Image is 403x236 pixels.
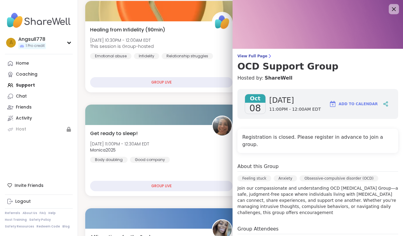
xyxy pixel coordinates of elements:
span: Add to Calendar [339,101,378,107]
div: Feeling stuck [237,175,271,181]
a: Help [48,211,56,215]
a: Safety Resources [5,224,34,229]
span: 08 [249,103,261,114]
div: Emotional abuse [90,53,131,59]
img: ShareWell Nav Logo [5,10,73,31]
a: Host [5,124,73,135]
a: Chat [5,91,73,102]
a: View Full PageOCD Support Group [237,54,398,72]
h4: Hosted by: [237,74,398,82]
h4: Group Attendees [237,225,398,234]
img: ShareWell Logomark [329,100,336,108]
img: ShareWell [213,13,232,32]
button: Add to Calendar [326,97,380,111]
a: Activity [5,113,73,124]
div: Good company [130,157,170,163]
a: About Us [23,211,37,215]
a: ShareWell [265,74,292,82]
span: [DATE] 10:30PM - 12:00AM EDT [90,37,154,43]
b: Monica2025 [90,147,116,153]
a: Coaching [5,69,73,80]
div: Home [16,60,29,66]
span: [DATE] 11:00PM - 12:30AM EDT [90,141,149,147]
div: Friends [16,104,32,110]
div: Infidelity [134,53,159,59]
a: FAQ [40,211,46,215]
span: A [9,39,13,47]
div: Host [16,126,26,132]
a: Referrals [5,211,20,215]
h4: About this Group [237,163,279,170]
span: Healing from Infidelity (90min) [90,26,165,34]
a: Host Training [5,218,27,222]
h3: OCD Support Group [237,61,398,72]
a: Home [5,58,73,69]
span: 11:00PM - 12:00AM EDT [269,106,321,113]
div: Angsull778 [18,36,46,43]
div: Chat [16,93,27,99]
span: View Full Page [237,54,398,59]
a: Safety Policy [29,218,51,222]
h4: Registration is closed. Please register in advance to join a group. [242,134,393,148]
div: GROUP LIVE [90,181,233,191]
div: Obsessive-compulsive disorder (OCD) [300,175,378,181]
p: Join our compassionate and understanding OCD [MEDICAL_DATA] Group—a safe, judgment-free space whe... [237,185,398,216]
a: Logout [5,196,73,207]
div: Body doubling [90,157,128,163]
div: Logout [15,198,31,205]
span: 1 Pro credit [26,43,45,48]
a: Blog [62,224,70,229]
div: Relationship struggles [162,53,213,59]
a: Redeem Code [37,224,60,229]
div: Coaching [16,71,37,77]
span: Oct [245,94,265,103]
div: Activity [16,115,32,121]
img: Monica2025 [213,116,232,135]
span: Get ready to sleep! [90,130,138,137]
span: This session is Group-hosted [90,43,154,49]
div: Invite Friends [5,180,73,191]
span: [DATE] [269,95,321,105]
div: GROUP LIVE [90,77,233,88]
a: Friends [5,102,73,113]
div: Anxiety [274,175,297,181]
